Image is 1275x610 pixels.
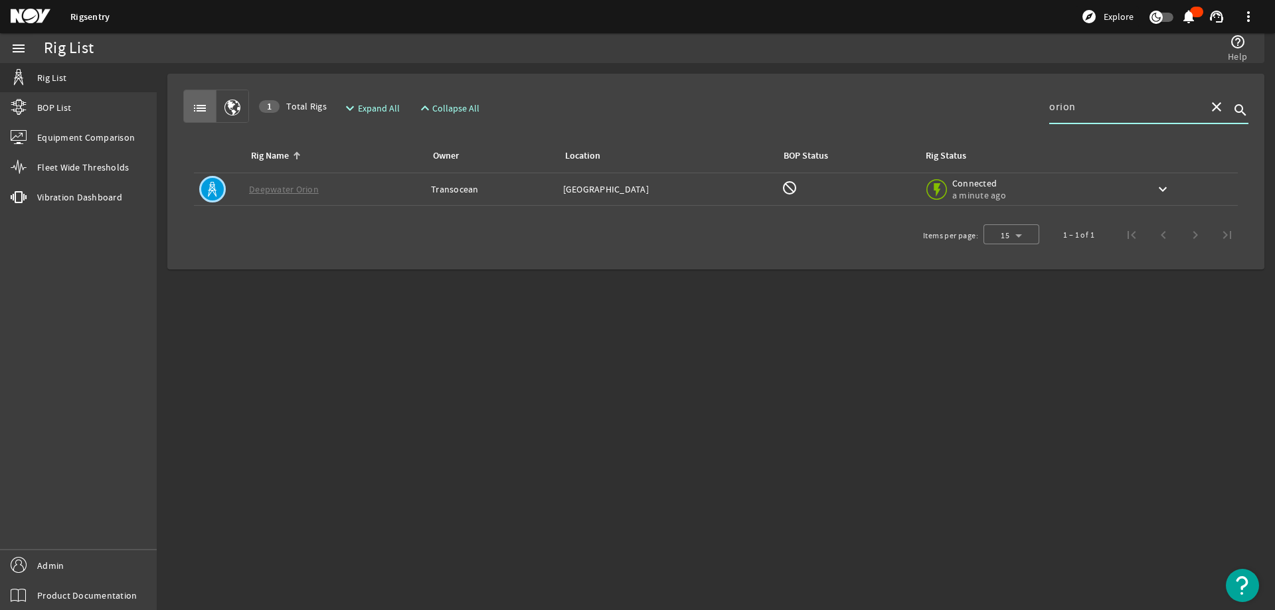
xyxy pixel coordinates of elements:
[1063,228,1094,242] div: 1 – 1 of 1
[1209,9,1225,25] mat-icon: support_agent
[259,100,327,113] span: Total Rigs
[251,149,289,163] div: Rig Name
[342,100,353,116] mat-icon: expand_more
[433,149,459,163] div: Owner
[1232,102,1248,118] i: search
[1230,34,1246,50] mat-icon: help_outline
[37,161,129,174] span: Fleet Wide Thresholds
[782,180,798,196] mat-icon: BOP Monitoring not available for this rig
[412,96,485,120] button: Collapse All
[1076,6,1139,27] button: Explore
[44,42,94,55] div: Rig List
[249,149,415,163] div: Rig Name
[926,149,966,163] div: Rig Status
[37,191,122,204] span: Vibration Dashboard
[784,149,828,163] div: BOP Status
[1232,1,1264,33] button: more_vert
[417,100,428,116] mat-icon: expand_less
[37,131,135,144] span: Equipment Comparison
[37,101,71,114] span: BOP List
[37,589,137,602] span: Product Documentation
[1228,50,1247,63] span: Help
[431,149,547,163] div: Owner
[952,189,1009,201] span: a minute ago
[1104,10,1134,23] span: Explore
[563,149,766,163] div: Location
[923,229,978,242] div: Items per page:
[337,96,405,120] button: Expand All
[1181,9,1197,25] mat-icon: notifications
[1155,181,1171,197] mat-icon: keyboard_arrow_down
[249,183,319,195] a: Deepwater Orion
[11,189,27,205] mat-icon: vibration
[1049,99,1198,115] input: Search...
[358,102,400,115] span: Expand All
[70,11,110,23] a: Rigsentry
[192,100,208,116] mat-icon: list
[565,149,600,163] div: Location
[259,100,280,113] div: 1
[1209,99,1225,115] mat-icon: close
[432,102,479,115] span: Collapse All
[563,183,772,196] div: [GEOGRAPHIC_DATA]
[11,40,27,56] mat-icon: menu
[1081,9,1097,25] mat-icon: explore
[431,183,552,196] div: Transocean
[952,177,1009,189] span: Connected
[1226,569,1259,602] button: Open Resource Center
[37,71,66,84] span: Rig List
[37,559,64,572] span: Admin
